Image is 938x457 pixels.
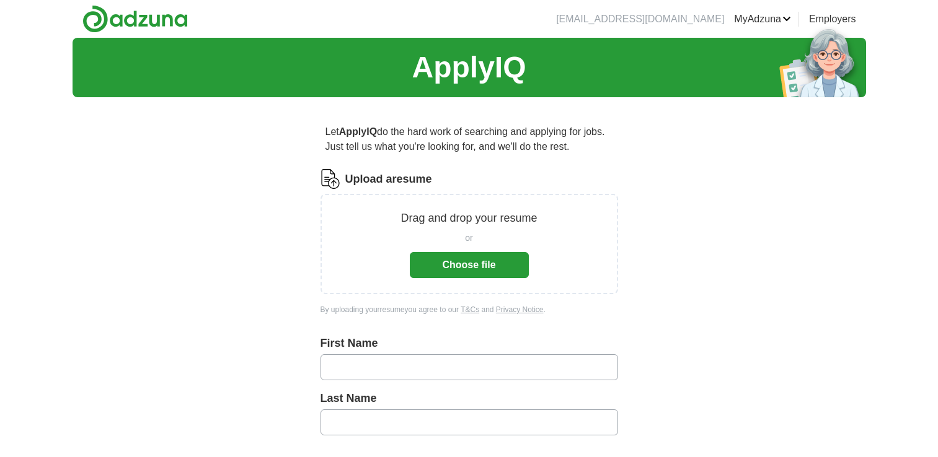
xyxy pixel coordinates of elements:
[496,305,544,314] a: Privacy Notice
[412,45,526,90] h1: ApplyIQ
[345,171,432,188] label: Upload a resume
[465,232,472,245] span: or
[321,120,618,159] p: Let do the hard work of searching and applying for jobs. Just tell us what you're looking for, an...
[400,210,537,227] p: Drag and drop your resume
[82,5,188,33] img: Adzuna logo
[556,12,724,27] li: [EMAIL_ADDRESS][DOMAIN_NAME]
[321,169,340,189] img: CV Icon
[321,390,618,407] label: Last Name
[734,12,791,27] a: MyAdzuna
[321,304,618,315] div: By uploading your resume you agree to our and .
[410,252,529,278] button: Choose file
[461,305,479,314] a: T&Cs
[809,12,856,27] a: Employers
[339,126,377,137] strong: ApplyIQ
[321,335,618,352] label: First Name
